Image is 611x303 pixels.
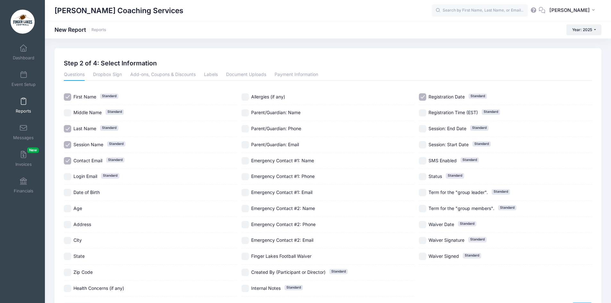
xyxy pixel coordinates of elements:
a: Document Uploads [226,69,266,81]
input: Parent/Guardian: Email [242,141,249,148]
input: Age [64,205,71,212]
span: Registration Time (EST) [429,110,478,115]
h1: New Report [55,26,106,33]
input: Waiver SignatureStandard [419,237,426,244]
span: Parent/Guardian: Name [251,110,301,115]
span: Zip Code [73,269,93,275]
span: Event Setup [12,82,36,87]
span: Parent/Guardian: Phone [251,126,301,131]
span: Standard [101,173,119,178]
span: Standard [100,94,118,99]
input: State [64,253,71,260]
a: InvoicesNew [8,147,39,170]
span: Invoices [15,162,32,167]
a: Dropbox Sign [93,69,122,81]
input: Zip Code [64,269,71,276]
a: Payment Information [275,69,318,81]
a: Messages [8,121,39,143]
a: Reports [91,28,106,32]
input: Session: Start DateStandard [419,141,426,148]
input: Contact EmailStandard [64,157,71,164]
span: Allergies (if any) [251,94,285,99]
input: Emergency Contact #2: Email [242,237,249,244]
span: Emergency Contact #2: Phone [251,222,316,227]
span: Age [73,206,82,211]
input: Internal NotesStandard [242,285,249,292]
span: Session Name [73,142,103,147]
input: City [64,237,71,244]
span: Contact Email [73,158,102,163]
input: Term for the "group members".Standard [419,205,426,212]
span: Date of Birth [73,189,100,195]
span: Financials [14,188,33,194]
input: Emergency Contact #2: Phone [242,221,249,228]
input: Middle NameStandard [64,109,71,117]
a: Add-ons, Coupons & Discounts [130,69,196,81]
span: Standard [470,125,488,130]
input: Emergency Contact #1: Email [242,189,249,196]
a: Financials [8,174,39,197]
span: Standard [469,94,487,99]
span: Created By (Participant or Director) [251,269,326,275]
span: Finger Lakes Football Waiver [251,253,311,259]
span: Standard [498,205,516,210]
span: Session: End Date [429,126,466,131]
span: Standard [106,157,124,163]
img: Archer Coaching Services [11,10,35,34]
input: StatusStandard [419,173,426,181]
input: Waiver DateStandard [419,221,426,228]
span: Standard [463,253,481,258]
input: Term for the "group leader".Standard [419,189,426,196]
input: Emergency Contact #1: Phone [242,173,249,181]
span: Emergency Contact #1: Email [251,189,312,195]
input: Emergency Contact #2: Name [242,205,249,212]
input: Search by First Name, Last Name, or Email... [432,4,528,17]
span: Middle Name [73,110,102,115]
span: SMS Enabled [429,158,457,163]
input: SMS EnabledStandard [419,157,426,164]
input: Health Concerns (if any) [64,285,71,292]
span: Messages [13,135,34,140]
span: Standard [446,173,464,178]
span: Waiver Signature [429,237,464,243]
span: First Name [73,94,96,99]
span: Health Concerns (if any) [73,285,124,291]
span: New [27,147,39,153]
span: Reports [16,108,31,114]
span: Session: Start Date [429,142,469,147]
span: Standard [461,157,479,163]
h2: Step 2 of 4: Select Information [64,60,157,67]
input: Emergency Contact #1: Name [242,157,249,164]
a: Dashboard [8,41,39,63]
span: Internal Notes [251,285,281,291]
span: Standard [458,221,476,226]
span: Standard [468,237,487,242]
span: Term for the "group leader". [429,189,488,195]
input: Waiver SignedStandard [419,253,426,260]
span: Address [73,222,91,227]
input: Session: End DateStandard [419,125,426,132]
span: Registration Date [429,94,465,99]
span: Status [429,173,442,179]
span: Waiver Date [429,222,454,227]
span: Standard [100,125,118,130]
span: [PERSON_NAME] [549,7,590,14]
input: Address [64,221,71,228]
input: Parent/Guardian: Name [242,109,249,117]
span: Dashboard [13,55,34,61]
input: Login EmailStandard [64,173,71,181]
span: Standard [482,109,500,114]
span: Emergency Contact #2: Email [251,237,313,243]
input: Registration Time (EST)Standard [419,109,426,117]
span: Standard [107,141,125,147]
span: Emergency Contact #2: Name [251,206,315,211]
span: State [73,253,85,259]
span: Waiver Signed [429,253,459,259]
a: Reports [8,94,39,117]
input: Registration DateStandard [419,93,426,101]
input: Session NameStandard [64,141,71,148]
span: Emergency Contact #1: Phone [251,173,315,179]
span: City [73,237,82,243]
input: Allergies (if any) [242,93,249,101]
input: Last NameStandard [64,125,71,132]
